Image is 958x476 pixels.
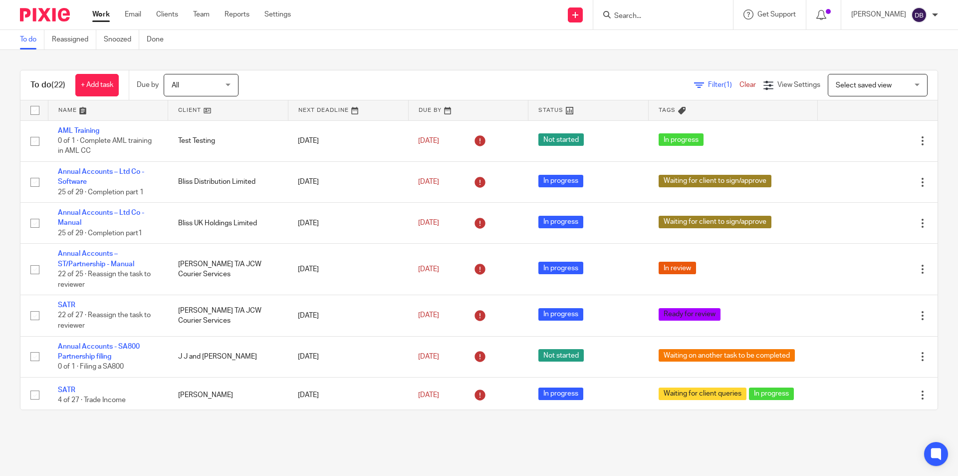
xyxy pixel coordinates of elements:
span: Tags [659,107,676,113]
span: (1) [724,81,732,88]
a: Clients [156,9,178,19]
input: Search [613,12,703,21]
img: Pixie [20,8,70,21]
span: In progress [538,262,583,274]
td: [DATE] [288,377,408,413]
a: Team [193,9,210,19]
td: [DATE] [288,120,408,161]
td: [DATE] [288,161,408,202]
span: Not started [538,349,584,362]
td: Bliss UK Holdings Limited [168,203,288,244]
span: 0 of 1 · Complete AML training in AML CC [58,137,152,155]
td: [DATE] [288,336,408,377]
span: Not started [538,133,584,146]
td: J J and [PERSON_NAME] [168,336,288,377]
a: + Add task [75,74,119,96]
span: [DATE] [418,178,439,185]
span: Waiting for client to sign/approve [659,175,771,187]
a: SATR [58,302,75,309]
span: In progress [538,175,583,187]
span: Ready for review [659,308,720,321]
span: 22 of 27 · Reassign the task to reviewer [58,312,151,330]
td: Bliss Distribution Limited [168,161,288,202]
a: Annual Accounts – Ltd Co - Software [58,168,144,185]
span: Select saved view [836,82,892,89]
td: Test Testing [168,120,288,161]
a: Reassigned [52,30,96,49]
a: Settings [264,9,291,19]
td: [PERSON_NAME] [168,377,288,413]
span: View Settings [777,81,820,88]
span: [DATE] [418,220,439,227]
h1: To do [30,80,65,90]
td: [PERSON_NAME] T/A JCW Courier Services [168,295,288,336]
a: Done [147,30,171,49]
span: In review [659,262,696,274]
a: SATR [58,387,75,394]
span: [DATE] [418,137,439,144]
td: [DATE] [288,203,408,244]
span: [DATE] [418,353,439,360]
td: [DATE] [288,295,408,336]
span: 25 of 29 · Completion part1 [58,230,142,237]
span: 4 of 27 · Trade Income [58,397,126,404]
a: Email [125,9,141,19]
a: Annual Accounts – Ltd Co - Manual [58,209,144,226]
a: Snoozed [104,30,139,49]
a: AML Training [58,127,99,134]
span: Filter [708,81,739,88]
a: Annual Accounts – ST/Partnership - Manual [58,250,134,267]
span: In progress [749,388,794,400]
span: Waiting for client to sign/approve [659,216,771,228]
span: Waiting on another task to be completed [659,349,795,362]
span: [DATE] [418,312,439,319]
span: Get Support [757,11,796,18]
span: Waiting for client queries [659,388,746,400]
span: In progress [538,308,583,321]
span: (22) [51,81,65,89]
p: [PERSON_NAME] [851,9,906,19]
a: To do [20,30,44,49]
span: [DATE] [418,266,439,273]
span: In progress [538,388,583,400]
a: Work [92,9,110,19]
a: Reports [225,9,249,19]
a: Clear [739,81,756,88]
a: Annual Accounts - SA800 Partnership filing [58,343,140,360]
img: svg%3E [911,7,927,23]
span: All [172,82,179,89]
p: Due by [137,80,159,90]
span: In progress [538,216,583,228]
span: 0 of 1 · Filing a SA800 [58,364,124,371]
span: In progress [659,133,704,146]
td: [PERSON_NAME] T/A JCW Courier Services [168,244,288,295]
span: [DATE] [418,392,439,399]
span: 25 of 29 · Completion part 1 [58,189,144,196]
td: [DATE] [288,244,408,295]
span: 22 of 25 · Reassign the task to reviewer [58,271,151,288]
